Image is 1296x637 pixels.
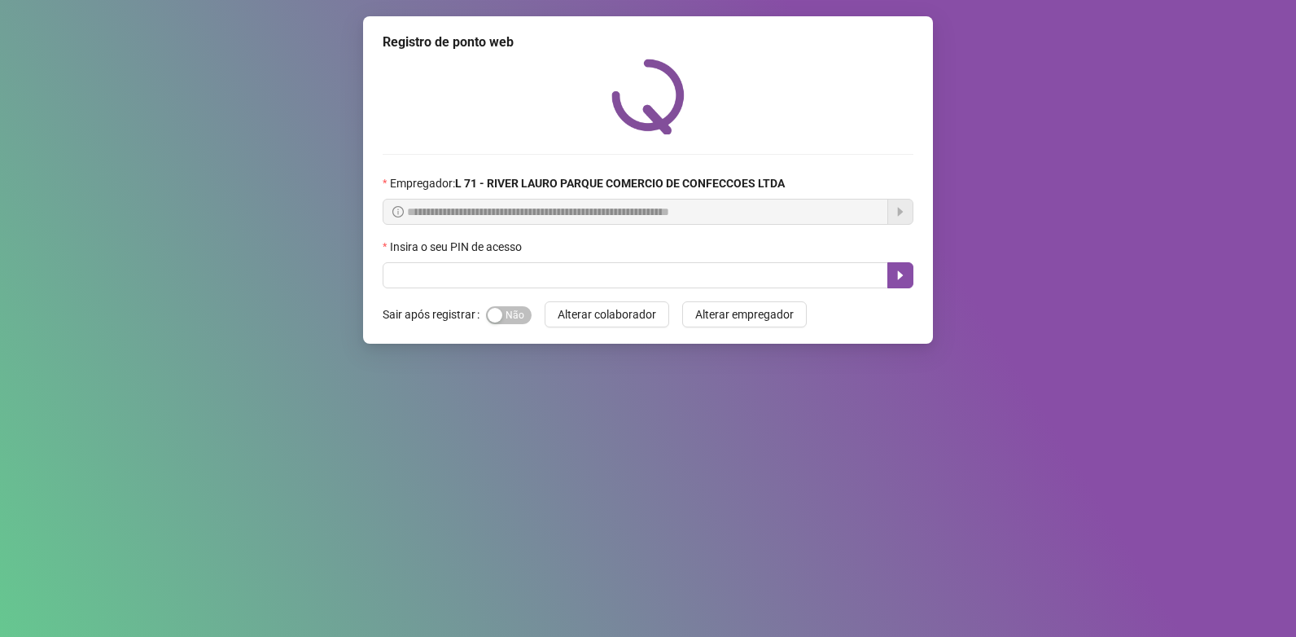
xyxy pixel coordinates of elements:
[383,301,486,327] label: Sair após registrar
[695,305,794,323] span: Alterar empregador
[894,269,907,282] span: caret-right
[611,59,685,134] img: QRPoint
[390,174,785,192] span: Empregador :
[392,206,404,217] span: info-circle
[545,301,669,327] button: Alterar colaborador
[383,33,913,52] div: Registro de ponto web
[455,177,785,190] strong: L 71 - RIVER LAURO PARQUE COMERCIO DE CONFECCOES LTDA
[558,305,656,323] span: Alterar colaborador
[682,301,807,327] button: Alterar empregador
[383,238,532,256] label: Insira o seu PIN de acesso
